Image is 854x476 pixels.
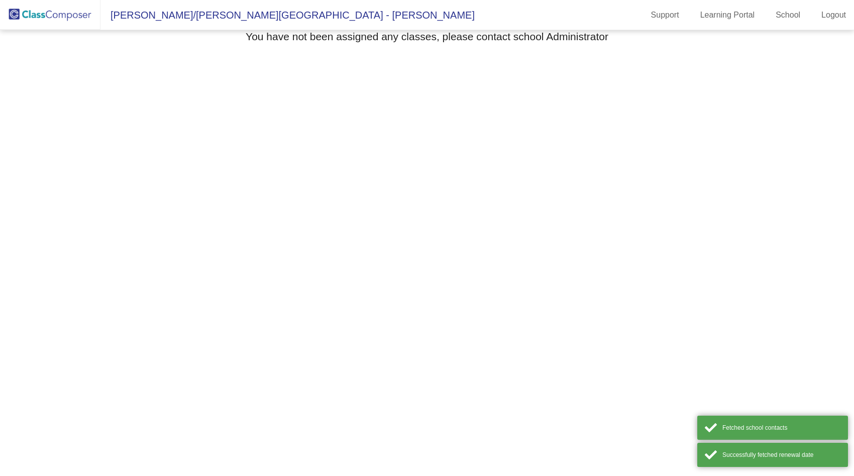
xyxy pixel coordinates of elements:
[813,7,854,23] a: Logout
[643,7,687,23] a: Support
[768,7,808,23] a: School
[100,7,475,23] span: [PERSON_NAME]/[PERSON_NAME][GEOGRAPHIC_DATA] - [PERSON_NAME]
[722,423,840,432] div: Fetched school contacts
[246,30,608,43] h3: You have not been assigned any classes, please contact school Administrator
[692,7,763,23] a: Learning Portal
[722,450,840,459] div: Successfully fetched renewal date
